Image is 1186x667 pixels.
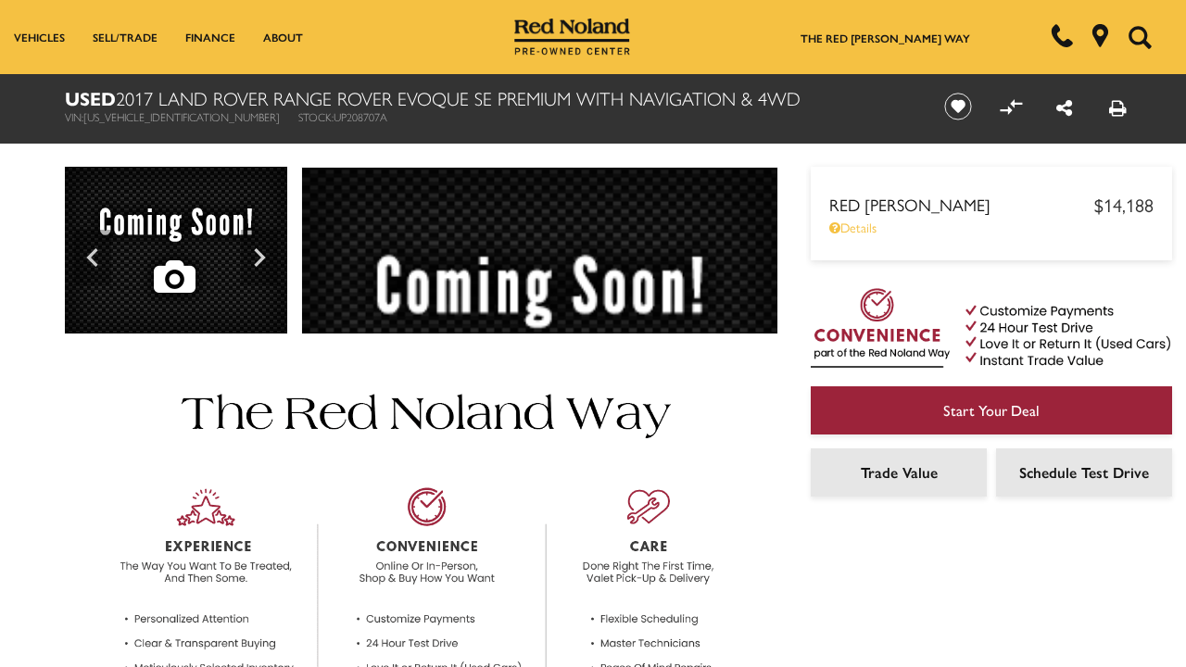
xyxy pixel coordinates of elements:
[514,19,631,56] img: Red Noland Pre-Owned
[1094,191,1154,218] span: $14,188
[943,399,1040,421] span: Start Your Deal
[83,108,280,125] span: [US_VEHICLE_IDENTIFICATION_NUMBER]
[65,167,287,338] img: Used 2017 White Land Rover SE Premium image 1
[65,84,116,111] strong: Used
[811,448,987,497] a: Trade Value
[829,191,1154,218] a: Red [PERSON_NAME] $14,188
[65,108,83,125] span: VIN:
[801,30,970,46] a: The Red [PERSON_NAME] Way
[1121,1,1158,73] button: Open the search field
[829,193,1094,216] span: Red [PERSON_NAME]
[861,461,938,483] span: Trade Value
[829,218,1154,236] a: Details
[65,88,913,108] h1: 2017 Land Rover Range Rover Evoque SE Premium With Navigation & 4WD
[997,93,1025,120] button: Compare vehicle
[334,108,387,125] span: UP208707A
[1109,94,1127,120] a: Print this Used 2017 Land Rover Range Rover Evoque SE Premium With Navigation & 4WD
[1019,461,1149,483] span: Schedule Test Drive
[514,25,631,44] a: Red Noland Pre-Owned
[811,386,1172,434] a: Start Your Deal
[938,92,978,121] button: Save vehicle
[301,167,778,535] img: Used 2017 White Land Rover SE Premium image 1
[298,108,334,125] span: Stock:
[996,448,1172,497] a: Schedule Test Drive
[1056,94,1072,120] a: Share this Used 2017 Land Rover Range Rover Evoque SE Premium With Navigation & 4WD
